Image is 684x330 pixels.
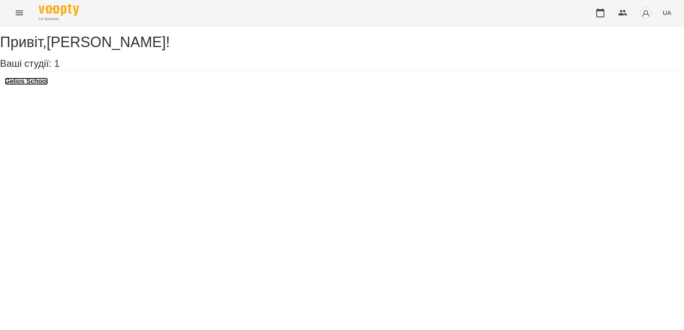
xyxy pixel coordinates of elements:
img: avatar_s.png [640,7,651,19]
span: For Business [39,16,79,22]
button: Menu [10,3,29,23]
span: UA [663,8,671,17]
a: Gelios School [5,78,48,85]
span: 1 [54,58,59,69]
img: Voopty Logo [39,4,79,16]
button: UA [659,5,674,20]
